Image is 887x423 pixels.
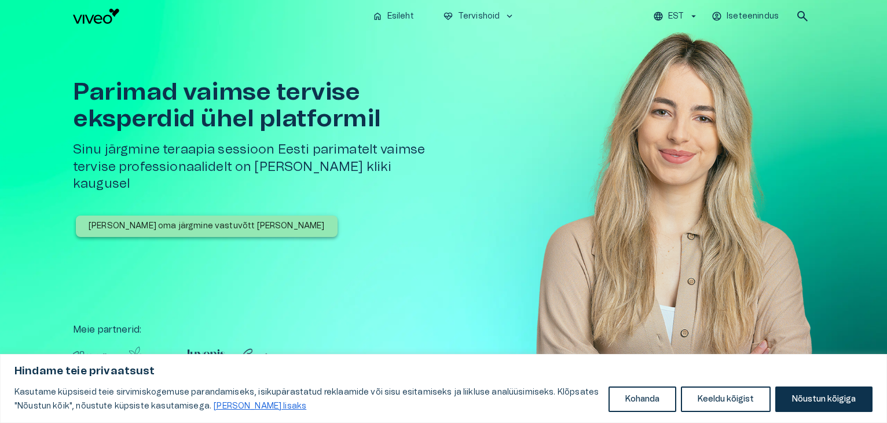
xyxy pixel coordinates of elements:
span: keyboard_arrow_down [504,11,515,21]
button: ecg_heartTervishoidkeyboard_arrow_down [438,8,520,25]
img: Partner logo [73,346,115,368]
img: Woman smiling [536,32,814,407]
h1: Parimad vaimse tervise eksperdid ühel platformil [73,79,448,132]
p: Hindame teie privaatsust [14,364,873,378]
a: Loe lisaks [213,402,307,411]
button: EST [651,8,701,25]
button: Keeldu kõigist [681,386,771,412]
p: [PERSON_NAME] oma järgmine vastuvõtt [PERSON_NAME] [89,220,325,232]
button: [PERSON_NAME] oma järgmine vastuvõtt [PERSON_NAME] [76,216,338,237]
p: Meie partnerid : [73,323,814,337]
a: Navigate to homepage [73,9,363,24]
button: Iseteenindus [710,8,782,25]
h5: Sinu järgmine teraapia sessioon Eesti parimatelt vaimse tervise professionaalidelt on [PERSON_NAM... [73,141,448,192]
p: Iseteenindus [727,10,779,23]
span: search [796,9,809,23]
span: home [372,11,383,21]
p: Kasutame küpsiseid teie sirvimiskogemuse parandamiseks, isikupärastatud reklaamide või sisu esita... [14,385,600,413]
img: Viveo logo [73,9,119,24]
span: ecg_heart [443,11,453,21]
p: Esileht [387,10,414,23]
p: Tervishoid [458,10,500,23]
p: EST [668,10,684,23]
button: Nõustun kõigiga [775,386,873,412]
button: Kohanda [609,386,676,412]
button: open search modal [791,5,814,28]
button: homeEsileht [368,8,420,25]
img: Partner logo [129,346,170,368]
img: Partner logo [184,346,225,368]
img: Partner logo [239,346,281,368]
